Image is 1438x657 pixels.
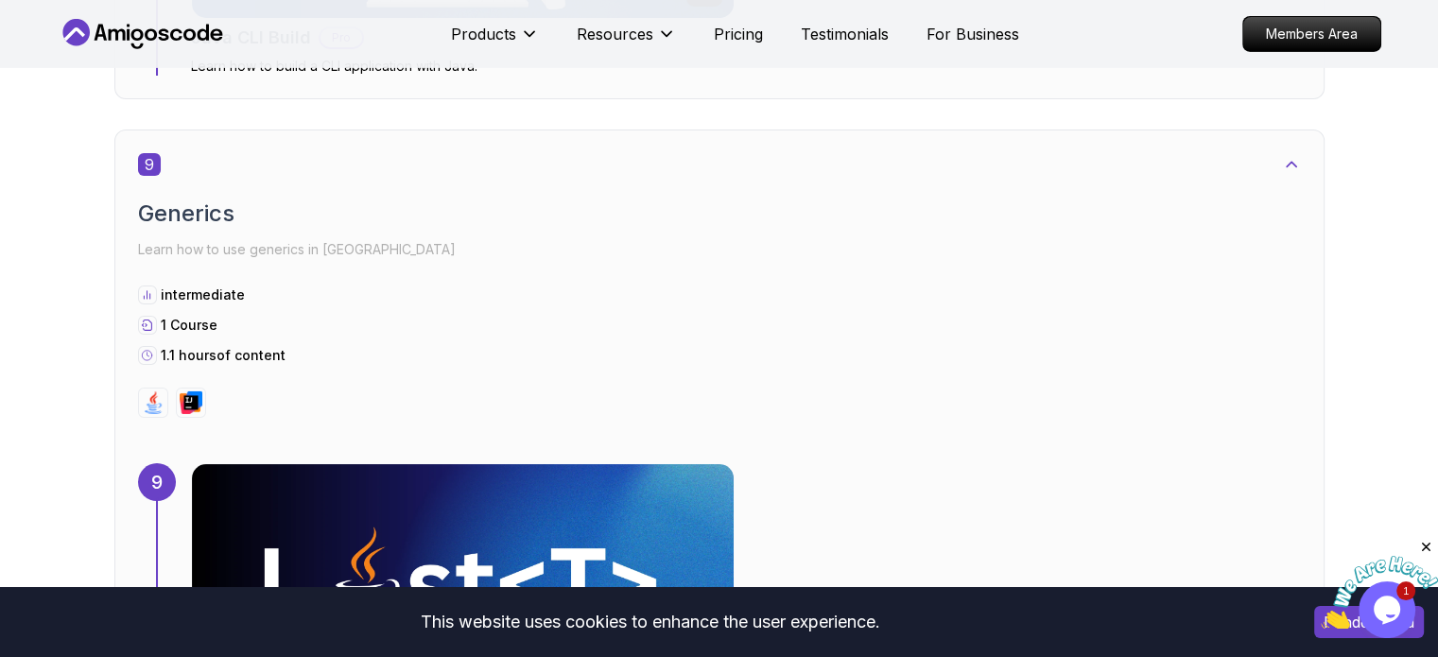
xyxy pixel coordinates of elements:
[142,391,165,414] img: java logo
[451,23,516,45] p: Products
[577,23,676,61] button: Resources
[138,463,176,501] div: 9
[451,23,539,61] button: Products
[1321,539,1438,629] iframe: chat widget
[14,601,1286,643] div: This website uses cookies to enhance the user experience.
[161,285,245,304] p: intermediate
[161,317,217,333] span: 1 Course
[138,153,161,176] span: 9
[927,23,1019,45] a: For Business
[577,23,653,45] p: Resources
[138,199,1301,229] h2: Generics
[714,23,763,45] a: Pricing
[161,346,286,365] p: 1.1 hours of content
[801,23,889,45] a: Testimonials
[1243,17,1380,51] p: Members Area
[138,236,1301,263] p: Learn how to use generics in [GEOGRAPHIC_DATA]
[180,391,202,414] img: intellij logo
[1314,606,1424,638] button: Accept cookies
[1242,16,1381,52] a: Members Area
